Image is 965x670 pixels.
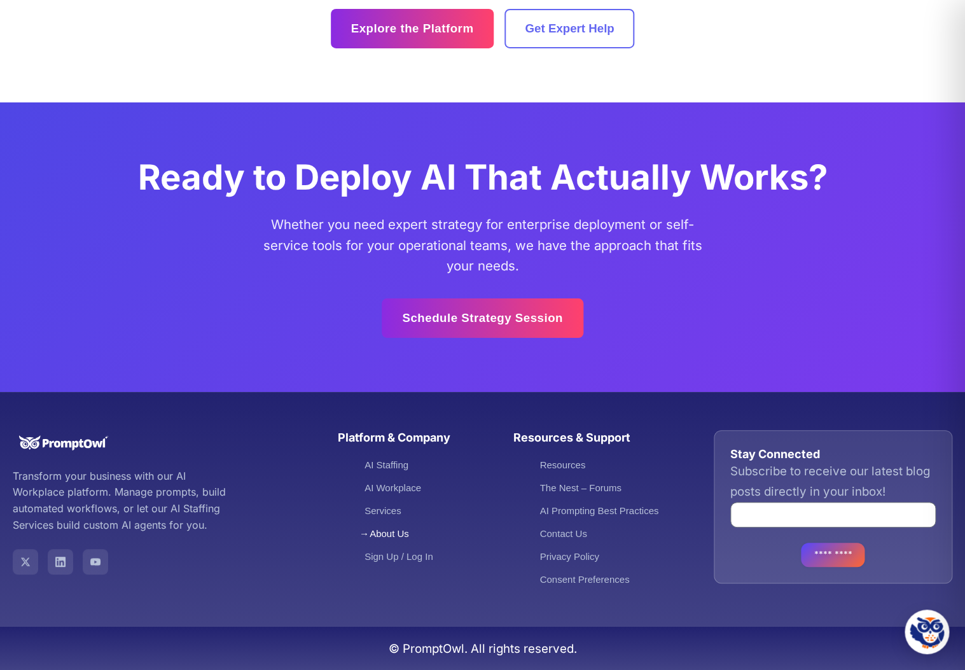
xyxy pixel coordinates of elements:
a: AI Staffing [364,459,408,470]
a: Consent Preferences [539,574,629,585]
a: Get Expert Help [504,9,634,48]
a: PromptOwl on YouTube [83,549,108,575]
p: Subscribe to receive our latest blog posts directly in your inbox! [730,461,936,502]
a: AI Prompting Best Practices [539,505,658,516]
p: Transform your business with our AI Workplace platform. Manage prompts, build automated workflows... [13,468,235,533]
a: Schedule Strategy Session [382,298,583,338]
span: © PromptOwl. All rights reserved. [389,641,577,656]
h3: Resources & Support [513,430,662,445]
a: About Us [364,528,409,539]
a: PromptOwl on X [13,549,38,575]
p: Whether you need expert strategy for enterprise deployment or self-service tools for your operati... [260,214,705,277]
a: Privacy Policy [539,551,599,562]
a: PromptOwl on LinkedIn [48,549,73,575]
img: Hootie - PromptOwl AI Assistant [910,615,944,649]
a: Resources [539,459,585,470]
a: Sign Up / Log In [364,551,433,562]
h3: Stay Connected [730,447,936,461]
h2: Ready to Deploy AI That Actually Works? [123,157,843,198]
img: PromptOwl Logo [13,430,115,456]
a: Services [364,505,401,516]
a: Contact Us [539,528,587,539]
a: The Nest – Forums [539,482,621,493]
h3: Platform & Company [338,430,487,445]
a: Explore the Platform [331,9,494,48]
a: AI Workplace [364,482,421,493]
